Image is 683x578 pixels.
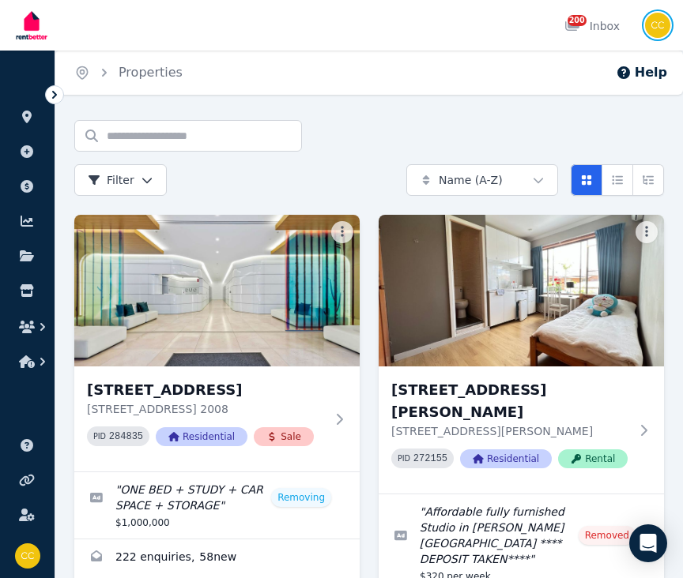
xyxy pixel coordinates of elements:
[636,221,658,243] button: More options
[74,164,167,196] button: Filter
[645,13,670,38] img: Chi Chao
[413,453,447,464] code: 272155
[439,172,503,188] span: Name (A-Z)
[156,427,247,446] span: Residential
[391,423,629,439] p: [STREET_ADDRESS][PERSON_NAME]
[571,164,664,196] div: View options
[254,427,314,446] span: Sale
[616,63,667,82] button: Help
[571,164,602,196] button: Card view
[74,215,360,366] img: 1 Chippendale Way, Chippendale
[406,164,558,196] button: Name (A-Z)
[74,472,360,539] a: Edit listing: ONE BED + STUDY + CAR SPACE + STORAGE
[93,432,106,441] small: PID
[74,215,360,471] a: 1 Chippendale Way, Chippendale[STREET_ADDRESS][STREET_ADDRESS] 2008PID 284835ResidentialSale
[13,6,51,45] img: RentBetter
[568,15,587,26] span: 200
[87,379,325,401] h3: [STREET_ADDRESS]
[398,454,410,463] small: PID
[15,543,40,569] img: Chi Chao
[331,221,353,243] button: More options
[87,401,325,417] p: [STREET_ADDRESS] 2008
[602,164,633,196] button: Compact list view
[629,524,667,562] div: Open Intercom Messenger
[379,215,664,366] img: 3 Broadarrow Road, Beverly Hills
[55,51,202,95] nav: Breadcrumb
[119,65,183,80] a: Properties
[564,18,620,34] div: Inbox
[632,164,664,196] button: Expanded list view
[109,431,143,442] code: 284835
[379,215,664,494] a: 3 Broadarrow Road, Beverly Hills[STREET_ADDRESS][PERSON_NAME][STREET_ADDRESS][PERSON_NAME]PID 272...
[558,449,628,468] span: Rental
[74,539,360,577] a: Enquiries for 1 Chippendale Way, Chippendale
[391,379,629,423] h3: [STREET_ADDRESS][PERSON_NAME]
[88,172,134,188] span: Filter
[460,449,552,468] span: Residential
